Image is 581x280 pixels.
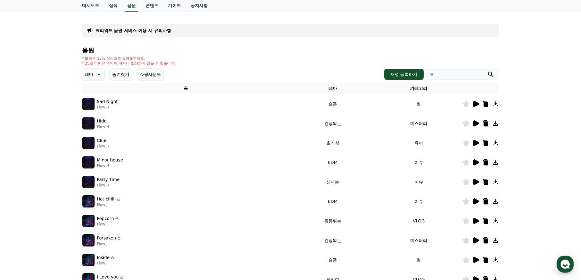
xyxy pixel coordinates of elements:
p: Flow H [97,144,109,149]
img: music [82,137,95,149]
td: 슬픈 [289,250,376,270]
img: music [82,98,95,110]
p: Flow H [97,105,118,110]
p: Flow H [97,183,120,188]
p: Clue [97,137,106,144]
td: 미스터리 [376,114,462,133]
img: music [82,234,95,246]
img: music [82,254,95,266]
button: 테마 [82,68,105,80]
a: 크리워드 음원 서비스 이용 시 유의사항 [95,27,171,34]
p: Flow J [97,202,121,207]
td: 긴장되는 [289,114,376,133]
button: 쇼핑사운드 [137,68,164,80]
p: 테마 [85,70,93,79]
p: Hot chilli [97,196,116,202]
td: 호기심 [289,133,376,153]
td: 이슈 [376,192,462,211]
span: 대화 [56,203,63,207]
td: 이슈 [376,153,462,172]
td: 긴장되는 [289,231,376,250]
a: 홈 [2,193,40,208]
img: music [82,215,95,227]
p: Flow J [97,222,120,227]
th: 카테고리 [376,83,462,94]
td: 이슈 [376,172,462,192]
p: Flow H [97,124,109,129]
td: 썰 [376,94,462,114]
span: 홈 [19,202,23,207]
td: 통통튀는 [289,211,376,231]
button: 채널 등록하기 [384,69,423,80]
p: * 35초 미만은 수익이 적거나 발생하지 않을 수 있습니다. [82,61,176,66]
p: Flow J [97,241,122,246]
img: music [82,176,95,188]
p: Sad Night [97,98,118,105]
td: EDM [289,192,376,211]
p: Popcorn [97,215,114,222]
p: Flow J [97,261,115,266]
button: 즐겨찾기 [109,68,132,80]
td: VLOG [376,211,462,231]
p: Hide [97,118,107,124]
td: EDM [289,153,376,172]
p: Minor house [97,157,123,163]
td: 미스터리 [376,231,462,250]
img: music [82,117,95,129]
th: 테마 [289,83,376,94]
p: Inside [97,254,110,261]
td: 유머 [376,133,462,153]
p: * 볼륨은 15% 이상으로 설정해주세요. [82,56,176,61]
a: 설정 [79,193,117,208]
th: 곡 [82,83,290,94]
img: music [82,195,95,207]
span: 설정 [94,202,102,207]
p: Flow H [97,163,123,168]
a: 대화 [40,193,79,208]
h4: 음원 [82,47,499,54]
p: Party Time [97,176,120,183]
td: 썰 [376,250,462,270]
td: 신나는 [289,172,376,192]
p: Forsaken [97,235,116,241]
td: 슬픈 [289,94,376,114]
img: music [82,156,95,168]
